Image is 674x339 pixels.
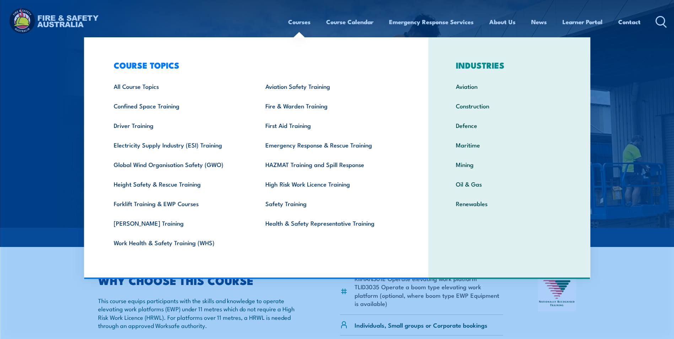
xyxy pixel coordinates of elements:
a: Emergency Response & Rescue Training [254,135,406,155]
a: Aviation Safety Training [254,76,406,96]
a: Height Safety & Rescue Training [103,174,254,194]
a: Aviation [445,76,574,96]
a: HAZMAT Training and Spill Response [254,155,406,174]
a: Forklift Training & EWP Courses [103,194,254,213]
a: [PERSON_NAME] Training [103,213,254,233]
img: Nationally Recognised Training logo. [538,275,576,311]
a: About Us [489,12,516,31]
a: News [531,12,547,31]
a: High Risk Work Licence Training [254,174,406,194]
a: Course Calendar [326,12,373,31]
li: TLID3035 Operate a boom type elevating work platform (optional, where boom type EWP Equipment is ... [355,282,503,307]
a: Confined Space Training [103,96,254,115]
a: Oil & Gas [445,174,574,194]
a: Emergency Response Services [389,12,474,31]
a: All Course Topics [103,76,254,96]
p: Individuals, Small groups or Corporate bookings [355,321,487,329]
a: Renewables [445,194,574,213]
a: Work Health & Safety Training (WHS) [103,233,254,252]
p: This course equips participants with the skills and knowledge to operate elevating work platforms... [98,296,306,330]
h3: COURSE TOPICS [103,60,406,70]
a: Fire & Warden Training [254,96,406,115]
a: Maritime [445,135,574,155]
a: Safety Training [254,194,406,213]
a: Defence [445,115,574,135]
a: Mining [445,155,574,174]
a: Driver Training [103,115,254,135]
a: Construction [445,96,574,115]
a: Health & Safety Representative Training [254,213,406,233]
a: Contact [618,12,641,31]
a: Courses [288,12,311,31]
h2: WHY CHOOSE THIS COURSE [98,275,306,285]
a: Learner Portal [562,12,603,31]
h3: INDUSTRIES [445,60,574,70]
a: Global Wind Organisation Safety (GWO) [103,155,254,174]
a: Electricity Supply Industry (ESI) Training [103,135,254,155]
a: First Aid Training [254,115,406,135]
